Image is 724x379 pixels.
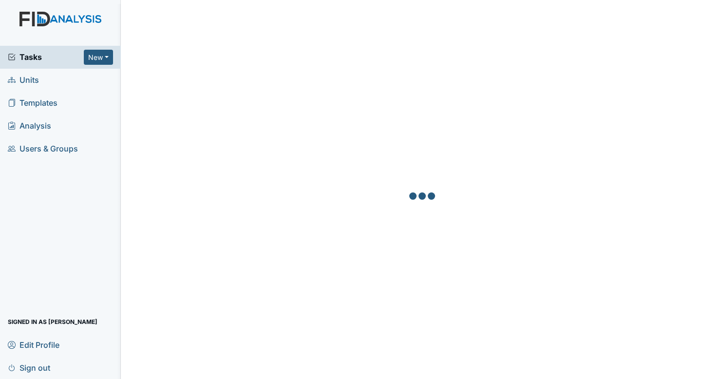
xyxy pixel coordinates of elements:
a: Tasks [8,51,84,63]
span: Edit Profile [8,337,59,352]
span: Units [8,73,39,88]
span: Sign out [8,360,50,375]
span: Users & Groups [8,141,78,156]
span: Analysis [8,118,51,133]
span: Signed in as [PERSON_NAME] [8,314,97,329]
button: New [84,50,113,65]
span: Templates [8,95,57,111]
